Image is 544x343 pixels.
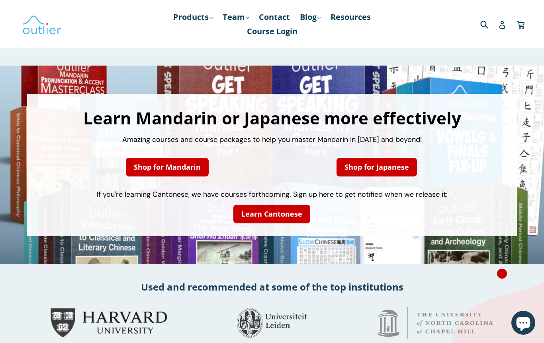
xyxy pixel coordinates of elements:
[122,135,422,144] span: Amazing courses and course packages to help you master Mandarin in [DATE] and beyond!
[509,311,538,337] inbox-online-store-chat: Shopify online store chat
[169,10,217,24] a: Products
[255,10,294,24] a: Contact
[233,205,310,223] a: Learn Cantonese
[126,158,209,176] a: Shop for Mandarin
[35,110,509,126] h1: Learn Mandarin or Japanese more effectively
[97,190,448,199] span: If you're learning Cantonese, we have courses forthcoming. Sign up here to get notified when we r...
[296,10,325,24] a: Blog
[22,13,62,36] img: Outlier Linguistics
[478,16,500,32] input: Search
[243,24,301,39] a: Course Login
[327,10,375,24] a: Resources
[219,10,253,24] a: Team
[337,158,417,176] a: Shop for Japanese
